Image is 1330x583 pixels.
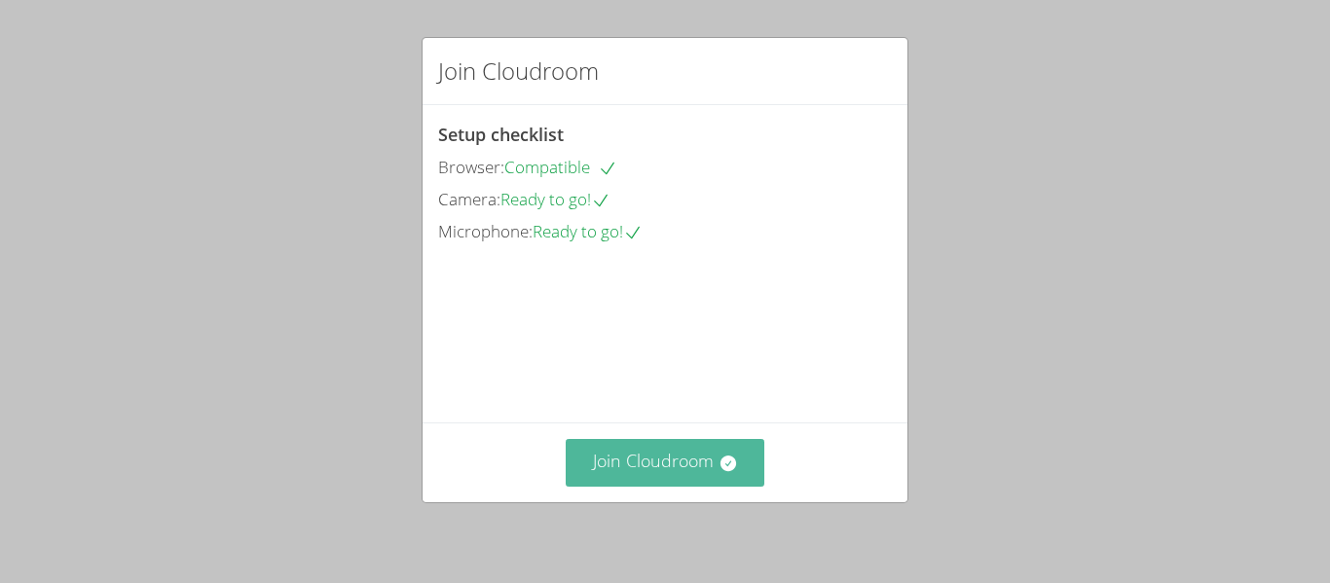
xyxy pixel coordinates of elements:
span: Ready to go! [533,220,643,242]
span: Ready to go! [500,188,610,210]
button: Join Cloudroom [566,439,765,487]
span: Browser: [438,156,504,178]
span: Setup checklist [438,123,564,146]
span: Camera: [438,188,500,210]
span: Compatible [504,156,617,178]
span: Microphone: [438,220,533,242]
h2: Join Cloudroom [438,54,599,89]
